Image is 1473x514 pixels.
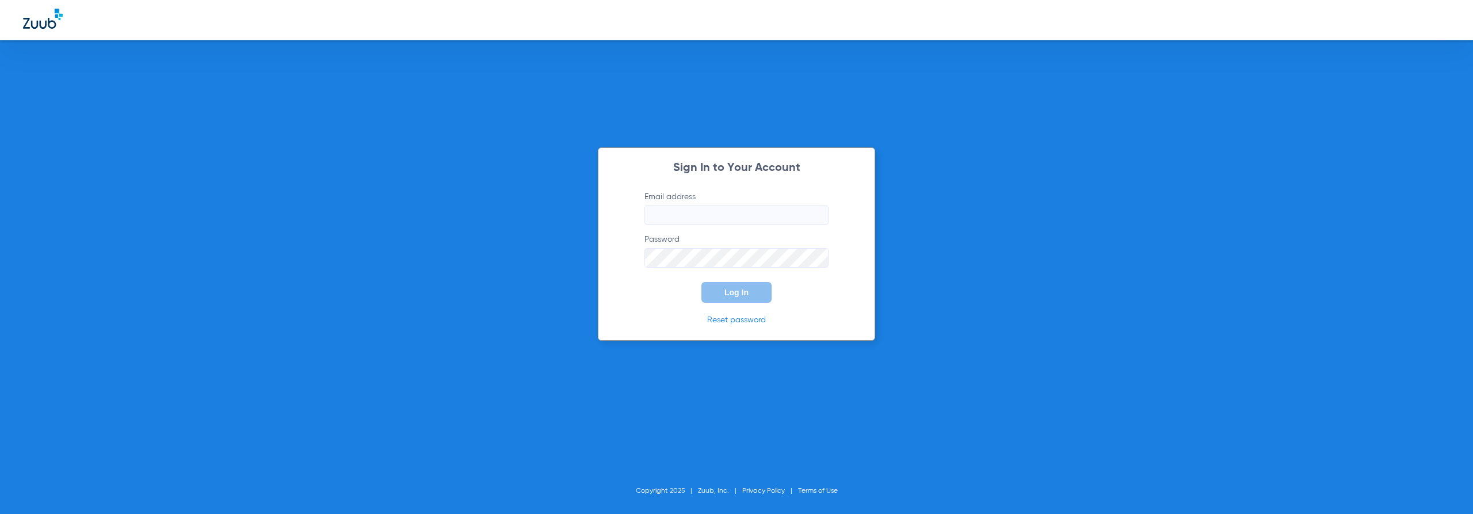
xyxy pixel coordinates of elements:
[644,191,829,225] label: Email address
[701,282,772,303] button: Log In
[724,288,749,297] span: Log In
[707,316,766,324] a: Reset password
[698,485,742,497] li: Zuub, Inc.
[23,9,63,29] img: Zuub Logo
[627,162,846,174] h2: Sign In to Your Account
[644,234,829,268] label: Password
[644,248,829,268] input: Password
[798,488,838,494] a: Terms of Use
[644,205,829,225] input: Email address
[636,485,698,497] li: Copyright 2025
[742,488,785,494] a: Privacy Policy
